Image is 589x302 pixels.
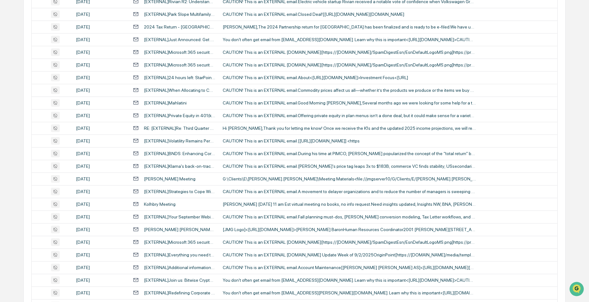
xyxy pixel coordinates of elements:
[144,138,215,143] div: [EXTERNAL]Volatility Remains Persistent | [PERSON_NAME] Advisors Expanding Reach | History Says S...
[144,75,215,80] div: [EXTERNAL]24 hours left: StarPoint Webinar hosted by [PERSON_NAME]
[4,89,42,101] a: 🔎Data Lookup
[223,265,476,270] div: CAUTION! This is an EXTERNAL email.Account Maintenance[[PERSON_NAME] [PERSON_NAME] AS]<[URL][DOMA...
[76,12,125,17] div: [DATE]
[223,252,476,257] div: CAUTION! This is an EXTERNAL [DOMAIN_NAME] Update Week of 9/2/2025OriginPoint[https://[DOMAIN_NAM...
[76,214,125,219] div: [DATE]
[223,278,476,283] div: You don't often get email from [EMAIL_ADDRESS][DOMAIN_NAME]. Learn why this is important<[URL][DO...
[22,55,80,60] div: We're available if you need us!
[144,62,215,67] div: [EXTERNAL]Microsoft 365 security: You have messages in quarantine
[144,189,215,194] div: [EXTERNAL]Strategies to Cope With Larger Teams and More Direct Reports Than Ever Before
[223,100,476,105] div: CAUTION! This is an EXTERNAL email.Good Morning [PERSON_NAME],Several months ago we were looking ...
[76,62,125,67] div: [DATE]
[76,138,125,143] div: [DATE]
[223,189,476,194] div: CAUTION! This is an EXTERNAL email.A movement to delayer organizations and to reduce the number o...
[223,176,476,181] div: G:\Clients\E\[PERSON_NAME].[PERSON_NAME]\Meeting Materials<file://jmgserver10/G/Clients/E/[PERSON...
[76,24,125,29] div: [DATE]
[144,100,187,105] div: [EXTERNAL]Mahlatini
[144,214,215,219] div: [EXTERNAL]Your September Webinar Lineup
[144,12,215,17] div: [EXTERNAL]Park Slope Multifamily - $50,000,000 Construction Completion Loan
[76,113,125,118] div: [DATE]
[43,77,81,89] a: 🗄️Attestations
[6,48,18,60] img: 1746055101610-c473b297-6a78-478c-a979-82029cc54cd1
[144,252,215,257] div: [EXTERNAL]Everything you need to know about this week's market updates, all in one place!
[6,13,115,23] p: How can we help?
[22,48,104,55] div: Start new chat
[144,50,215,55] div: [EXTERNAL]Microsoft 365 security: You have messages in quarantine
[76,189,125,194] div: [DATE]
[6,92,11,98] div: 🔎
[52,80,78,86] span: Attestations
[144,37,215,42] div: [EXTERNAL]Just Announced: Get OBBB Act Updates at the Savvy Tax Planning School
[63,107,77,112] span: Pylon
[76,240,125,245] div: [DATE]
[45,107,77,112] a: Powered byPylon
[223,50,476,55] div: CAUTION! This is an EXTERNAL [DOMAIN_NAME][https://[DOMAIN_NAME]/SpamDigestEsn/EsnDefaultLogoMS.p...
[76,126,125,131] div: [DATE]
[223,126,476,131] div: Hi [PERSON_NAME],Thank you for letting me know! Once we receive the K1s and the updated 2025 inco...
[76,37,125,42] div: [DATE]
[144,164,215,169] div: [EXTERNAL]Klarna's back-on-track IPO, plus 2 more
[76,290,125,295] div: [DATE]
[569,281,586,298] iframe: Open customer support
[76,176,125,181] div: [DATE]
[76,278,125,283] div: [DATE]
[223,240,476,245] div: CAUTION! This is an EXTERNAL [DOMAIN_NAME][https://[DOMAIN_NAME]/SpamDigestEsn/EsnDefaultLogoMS.p...
[223,214,476,219] div: CAUTION! This is an EXTERNAL email.Fall planning must-dos, [PERSON_NAME] conversion modeling, Tax...
[13,92,40,98] span: Data Lookup
[223,138,476,143] div: CAUTION! This is an EXTERNAL email.[[URL][DOMAIN_NAME]] <https
[223,227,476,232] div: [JMG Logo]<[URL][DOMAIN_NAME]>[PERSON_NAME] BaronHuman Resources Coordinator2001 [PERSON_NAME][ST...
[144,113,215,118] div: [EXTERNAL]Private Equity in 401(k) Plans: Hazardous or Helpful?
[223,164,476,169] div: CAUTION! This is an EXTERNAL email.[PERSON_NAME]'s price tag leaps 3x to $183B; commerce VC finds...
[144,88,215,93] div: [EXTERNAL]When Allocating to Commodities, Selection Matters (SDCI)
[144,24,215,29] div: 2024 Tax Return - [GEOGRAPHIC_DATA]
[144,176,195,181] div: [PERSON_NAME] Meeting
[76,252,125,257] div: [DATE]
[223,62,476,67] div: CAUTION! This is an EXTERNAL [DOMAIN_NAME][https://[DOMAIN_NAME]/SpamDigestEsn/EsnDefaultLogoMS.p...
[144,202,176,207] div: Kolhbry Meeting
[76,151,125,156] div: [DATE]
[223,290,476,295] div: You don't often get email from [EMAIL_ADDRESS][PERSON_NAME][DOMAIN_NAME]. Learn why this is impor...
[6,80,11,85] div: 🖐️
[76,164,125,169] div: [DATE]
[76,227,125,232] div: [DATE]
[223,88,476,93] div: CAUTION! This is an EXTERNAL email.Commodity prices affect us all—whether it’s the products we pr...
[144,290,215,295] div: [EXTERNAL]Redefining Corporate Venturing
[223,151,476,156] div: CAUTION! This is an EXTERNAL email.During his time at PIMCO, [PERSON_NAME] popularized the concep...
[76,202,125,207] div: [DATE]
[76,265,125,270] div: [DATE]
[223,12,476,17] div: CAUTION! This is an EXTERNAL email.Closed Deal![[URL][DOMAIN_NAME][DOMAIN_NAME]
[144,240,215,245] div: [EXTERNAL]Microsoft 365 security: You have messages in quarantine
[223,37,476,42] div: You don't often get email from [EMAIL_ADDRESS][DOMAIN_NAME]. Learn why this is important<[URL][DO...
[76,100,125,105] div: [DATE]
[144,227,215,232] div: [PERSON_NAME] [PERSON_NAME] Receipt
[46,80,51,85] div: 🗄️
[144,126,215,131] div: RE: [EXTERNAL]Re: Third Quarter Estimated Tax Payments
[108,50,115,58] button: Start new chat
[223,24,476,29] div: [PERSON_NAME],The 2024 Partnership return for [GEOGRAPHIC_DATA] has been finalized and is ready t...
[76,75,125,80] div: [DATE]
[144,151,215,156] div: [EXTERNAL]BNDS: Enhancing Corporate Bond Yield With Options Writing
[13,80,41,86] span: Preclearance
[223,202,476,207] div: [PERSON_NAME] [DATE] 11 am Est virtual meeting no books, no info request.Need insights updated, I...
[144,278,215,283] div: [EXTERNAL]Join us: Bitwise Crypto Diligence Summit – [DATE]
[4,77,43,89] a: 🖐️Preclearance
[223,75,476,80] div: CAUTION! This is an EXTERNAL email.About<[URL][DOMAIN_NAME]>Investment Focus<[URL]
[144,265,215,270] div: [EXTERNAL]Additional information is needed for Request ID AM-68495688
[76,88,125,93] div: [DATE]
[223,113,476,118] div: CAUTION! This is an EXTERNAL email.Offering private equity in plan menus isn’t a done deal, but i...
[76,50,125,55] div: [DATE]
